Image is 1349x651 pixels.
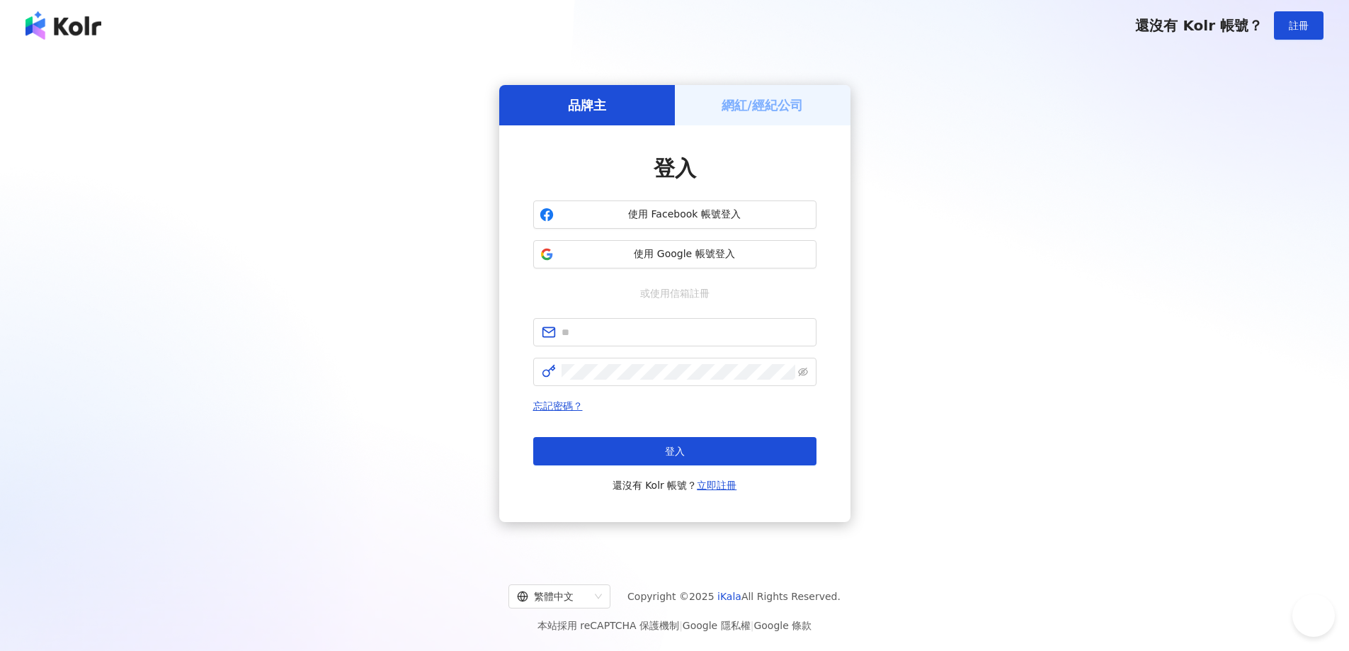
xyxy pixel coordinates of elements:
[537,617,812,634] span: 本站採用 reCAPTCHA 保護機制
[559,208,810,222] span: 使用 Facebook 帳號登入
[517,585,589,608] div: 繁體中文
[751,620,754,631] span: |
[654,156,696,181] span: 登入
[1135,17,1263,34] span: 還沒有 Kolr 帳號？
[630,285,719,301] span: 或使用信箱註冊
[533,240,816,268] button: 使用 Google 帳號登入
[1274,11,1324,40] button: 註冊
[559,247,810,261] span: 使用 Google 帳號登入
[1289,20,1309,31] span: 註冊
[697,480,736,491] a: 立即註冊
[722,96,803,114] h5: 網紅/經紀公司
[683,620,751,631] a: Google 隱私權
[665,446,685,457] span: 登入
[798,367,808,377] span: eye-invisible
[533,400,583,412] a: 忘記密碼？
[568,96,606,114] h5: 品牌主
[753,620,812,631] a: Google 條款
[679,620,683,631] span: |
[1292,594,1335,637] iframe: Help Scout Beacon - Open
[613,477,737,494] span: 還沒有 Kolr 帳號？
[533,437,816,465] button: 登入
[533,200,816,229] button: 使用 Facebook 帳號登入
[25,11,101,40] img: logo
[627,588,841,605] span: Copyright © 2025 All Rights Reserved.
[717,591,741,602] a: iKala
